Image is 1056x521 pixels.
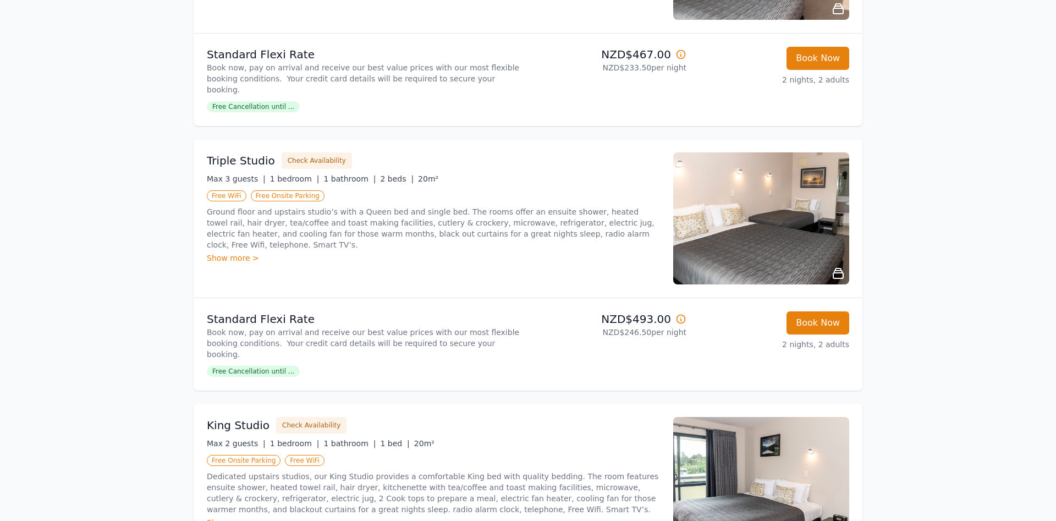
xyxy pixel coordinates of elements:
[695,339,849,350] p: 2 nights, 2 adults
[270,174,320,183] span: 1 bedroom |
[207,253,660,264] div: Show more >
[207,439,266,448] span: Max 2 guests |
[207,190,246,201] span: Free WiFi
[532,62,686,73] p: NZD$233.50 per night
[695,74,849,85] p: 2 nights, 2 adults
[207,418,269,433] h3: King Studio
[323,439,376,448] span: 1 bathroom |
[532,47,686,62] p: NZD$467.00
[380,439,409,448] span: 1 bed |
[207,174,266,183] span: Max 3 guests |
[207,311,524,327] p: Standard Flexi Rate
[380,174,414,183] span: 2 beds |
[251,190,324,201] span: Free Onsite Parking
[207,47,524,62] p: Standard Flexi Rate
[207,471,660,515] p: Dedicated upstairs studios, our King Studio provides a comfortable King bed with quality bedding....
[207,153,275,168] h3: Triple Studio
[282,152,352,169] button: Check Availability
[323,174,376,183] span: 1 bathroom |
[414,439,435,448] span: 20m²
[787,311,849,334] button: Book Now
[532,327,686,338] p: NZD$246.50 per night
[787,47,849,70] button: Book Now
[207,62,524,95] p: Book now, pay on arrival and receive our best value prices with our most flexible booking conditi...
[276,417,346,434] button: Check Availability
[270,439,320,448] span: 1 bedroom |
[285,455,324,466] span: Free WiFi
[207,206,660,250] p: Ground floor and upstairs studio’s with a Queen bed and single bed. The rooms offer an ensuite sh...
[207,101,300,112] span: Free Cancellation until ...
[532,311,686,327] p: NZD$493.00
[418,174,438,183] span: 20m²
[207,455,280,466] span: Free Onsite Parking
[207,327,524,360] p: Book now, pay on arrival and receive our best value prices with our most flexible booking conditi...
[207,366,300,377] span: Free Cancellation until ...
